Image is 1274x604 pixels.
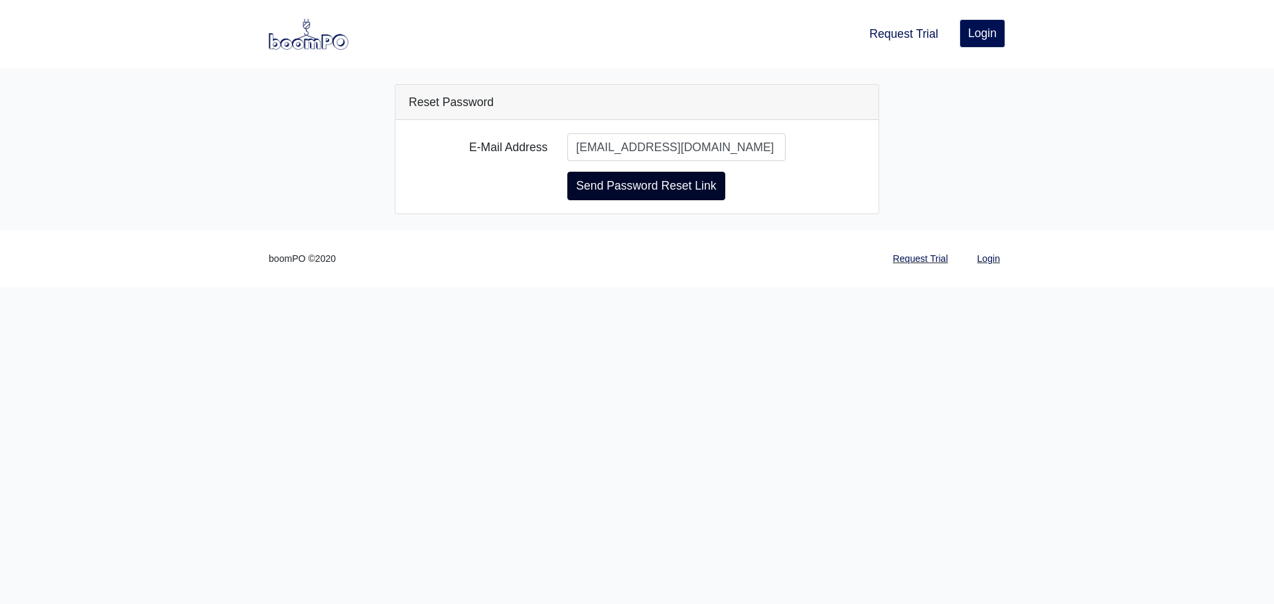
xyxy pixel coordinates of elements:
label: E-Mail Address [399,133,557,161]
a: Login [972,246,1005,272]
a: Request Trial [888,246,954,272]
div: Reset Password [395,85,879,120]
small: boomPO ©2020 [269,251,336,267]
a: Login [959,19,1005,47]
a: Request Trial [864,19,944,48]
img: boomPO [269,19,348,49]
button: Send Password Reset Link [567,172,725,200]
